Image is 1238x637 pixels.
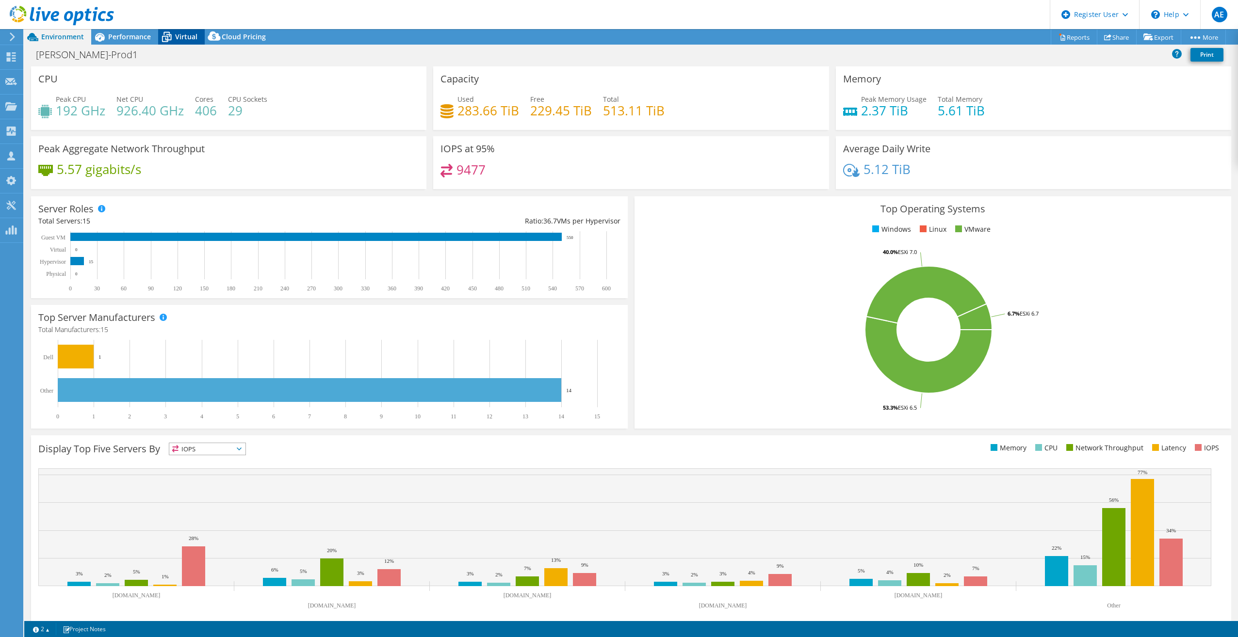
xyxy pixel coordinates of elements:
[57,164,141,175] h4: 5.57 gigabits/s
[898,404,917,411] tspan: ESXi 6.5
[189,535,198,541] text: 28%
[870,224,911,235] li: Windows
[384,558,394,564] text: 12%
[41,234,65,241] text: Guest VM
[227,285,235,292] text: 180
[271,567,278,573] text: 6%
[441,285,450,292] text: 420
[195,95,213,104] span: Cores
[699,602,747,609] text: [DOMAIN_NAME]
[1190,48,1223,62] a: Print
[883,248,898,255] tspan: 40.0%
[988,443,1026,453] li: Memory
[38,312,155,323] h3: Top Server Manufacturers
[440,143,495,154] h3: IOPS at 95%
[530,95,544,104] span: Free
[98,354,101,360] text: 1
[1181,30,1226,45] a: More
[169,443,245,455] span: IOPS
[121,285,127,292] text: 60
[858,568,865,573] text: 5%
[280,285,289,292] text: 240
[38,143,205,154] h3: Peak Aggregate Network Throughput
[566,387,572,393] text: 14
[662,571,669,576] text: 3%
[522,413,528,420] text: 13
[94,285,100,292] text: 30
[594,413,600,420] text: 15
[1138,469,1147,475] text: 77%
[116,105,184,116] h4: 926.40 GHz
[173,285,182,292] text: 120
[236,413,239,420] text: 5
[228,95,267,104] span: CPU Sockets
[56,105,105,116] h4: 192 GHz
[133,569,140,574] text: 5%
[719,571,727,576] text: 3%
[440,74,479,84] h3: Capacity
[456,164,486,175] h4: 9477
[642,204,1224,214] h3: Top Operating Systems
[1192,443,1219,453] li: IOPS
[329,216,620,226] div: Ratio: VMs per Hypervisor
[495,572,503,577] text: 2%
[1166,527,1176,533] text: 34%
[200,285,209,292] text: 150
[69,285,72,292] text: 0
[38,74,58,84] h3: CPU
[1052,545,1061,551] text: 22%
[603,95,619,104] span: Total
[1151,10,1160,19] svg: \n
[457,95,474,104] span: Used
[504,592,552,599] text: [DOMAIN_NAME]
[415,413,421,420] text: 10
[162,573,169,579] text: 1%
[451,413,456,420] text: 11
[75,271,78,276] text: 0
[56,95,86,104] span: Peak CPU
[543,216,557,225] span: 36.7
[89,259,94,264] text: 15
[308,413,311,420] text: 7
[1008,310,1020,317] tspan: 6.7%
[100,325,108,334] span: 15
[581,562,588,568] text: 9%
[548,285,557,292] text: 540
[56,413,59,420] text: 0
[886,569,894,575] text: 4%
[457,105,519,116] h4: 283.66 TiB
[1107,602,1120,609] text: Other
[938,95,982,104] span: Total Memory
[1064,443,1143,453] li: Network Throughput
[195,105,217,116] h4: 406
[380,413,383,420] text: 9
[75,247,78,252] text: 0
[1212,7,1227,22] span: AE
[1097,30,1137,45] a: Share
[272,413,275,420] text: 6
[300,568,307,574] text: 5%
[1020,310,1039,317] tspan: ESXi 6.7
[861,105,927,116] h4: 2.37 TiB
[104,572,112,578] text: 2%
[56,623,113,635] a: Project Notes
[361,285,370,292] text: 330
[344,413,347,420] text: 8
[175,32,197,41] span: Virtual
[575,285,584,292] text: 570
[50,246,66,253] text: Virtual
[38,324,620,335] h4: Total Manufacturers:
[602,285,611,292] text: 600
[1080,554,1090,560] text: 15%
[40,258,66,265] text: Hypervisor
[972,565,979,571] text: 7%
[82,216,90,225] span: 15
[414,285,423,292] text: 390
[1051,30,1097,45] a: Reports
[551,557,561,563] text: 13%
[128,413,131,420] text: 2
[1109,497,1119,503] text: 56%
[861,95,927,104] span: Peak Memory Usage
[913,562,923,568] text: 10%
[468,285,477,292] text: 450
